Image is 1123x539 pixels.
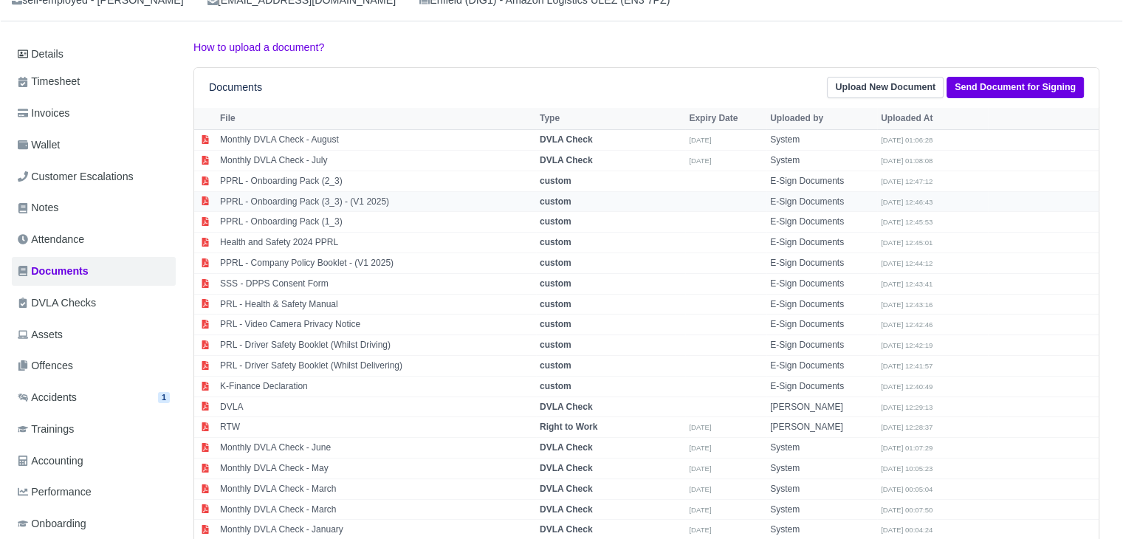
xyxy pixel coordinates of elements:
[216,108,536,130] th: File
[12,131,176,159] a: Wallet
[540,299,571,309] strong: custom
[216,396,536,417] td: DVLA
[881,177,933,185] small: [DATE] 12:47:12
[216,417,536,438] td: RTW
[216,233,536,253] td: Health and Safety 2024 PPRL
[881,136,933,144] small: [DATE] 01:06:28
[766,335,877,356] td: E-Sign Documents
[18,453,83,470] span: Accounting
[766,376,877,396] td: E-Sign Documents
[766,273,877,294] td: E-Sign Documents
[881,320,933,329] small: [DATE] 12:42:46
[881,259,933,267] small: [DATE] 12:44:12
[18,137,60,154] span: Wallet
[881,485,933,493] small: [DATE] 00:05:04
[216,191,536,212] td: PPRL - Onboarding Pack (3_3) - (V1 2025)
[540,196,571,207] strong: custom
[12,320,176,349] a: Assets
[18,168,134,185] span: Customer Escalations
[216,459,536,479] td: Monthly DVLA Check - May
[216,315,536,335] td: PRL - Video Camera Privacy Notice
[766,396,877,417] td: [PERSON_NAME]
[18,357,73,374] span: Offences
[540,360,571,371] strong: custom
[540,442,593,453] strong: DVLA Check
[766,478,877,499] td: System
[685,108,766,130] th: Expiry Date
[12,41,176,68] a: Details
[216,478,536,499] td: Monthly DVLA Check - March
[12,67,176,96] a: Timesheet
[766,315,877,335] td: E-Sign Documents
[766,417,877,438] td: [PERSON_NAME]
[216,376,536,396] td: K-Finance Declaration
[689,464,711,473] small: [DATE]
[216,130,536,151] td: Monthly DVLA Check - August
[766,459,877,479] td: System
[540,176,571,186] strong: custom
[689,423,711,431] small: [DATE]
[18,484,92,501] span: Performance
[689,485,711,493] small: [DATE]
[18,199,58,216] span: Notes
[881,157,933,165] small: [DATE] 01:08:08
[18,295,96,312] span: DVLA Checks
[540,402,593,412] strong: DVLA Check
[18,105,69,122] span: Invoices
[766,108,877,130] th: Uploaded by
[540,216,571,227] strong: custom
[216,212,536,233] td: PPRL - Onboarding Pack (1_3)
[766,130,877,151] td: System
[689,526,711,534] small: [DATE]
[216,356,536,377] td: PRL - Driver Safety Booklet (Whilst Delivering)
[877,108,988,130] th: Uploaded At
[18,389,77,406] span: Accidents
[158,392,170,403] span: 1
[881,362,933,370] small: [DATE] 12:41:57
[12,447,176,476] a: Accounting
[881,218,933,226] small: [DATE] 12:45:53
[766,438,877,459] td: System
[12,351,176,380] a: Offences
[540,258,571,268] strong: custom
[689,506,711,514] small: [DATE]
[881,341,933,349] small: [DATE] 12:42:19
[12,509,176,538] a: Onboarding
[216,253,536,274] td: PPRL - Company Policy Booklet - (V1 2025)
[12,478,176,507] a: Performance
[881,280,933,288] small: [DATE] 12:43:41
[216,151,536,171] td: Monthly DVLA Check - July
[18,421,74,438] span: Trainings
[881,301,933,309] small: [DATE] 12:43:16
[540,381,571,391] strong: custom
[540,463,593,473] strong: DVLA Check
[881,423,933,431] small: [DATE] 12:28:37
[216,335,536,356] td: PRL - Driver Safety Booklet (Whilst Driving)
[881,506,933,514] small: [DATE] 00:07:50
[540,155,593,165] strong: DVLA Check
[216,499,536,520] td: Monthly DVLA Check - March
[540,524,593,535] strong: DVLA Check
[766,294,877,315] td: E-Sign Documents
[540,278,571,289] strong: custom
[536,108,685,130] th: Type
[12,257,176,286] a: Documents
[881,444,933,452] small: [DATE] 01:07:29
[689,136,711,144] small: [DATE]
[12,162,176,191] a: Customer Escalations
[18,515,86,532] span: Onboarding
[540,237,571,247] strong: custom
[18,231,84,248] span: Attendance
[1049,468,1123,539] iframe: Chat Widget
[18,326,63,343] span: Assets
[766,212,877,233] td: E-Sign Documents
[689,157,711,165] small: [DATE]
[766,356,877,377] td: E-Sign Documents
[216,273,536,294] td: SSS - DPPS Consent Form
[12,383,176,412] a: Accidents 1
[12,225,176,254] a: Attendance
[540,504,593,515] strong: DVLA Check
[540,422,597,432] strong: Right to Work
[827,77,944,98] a: Upload New Document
